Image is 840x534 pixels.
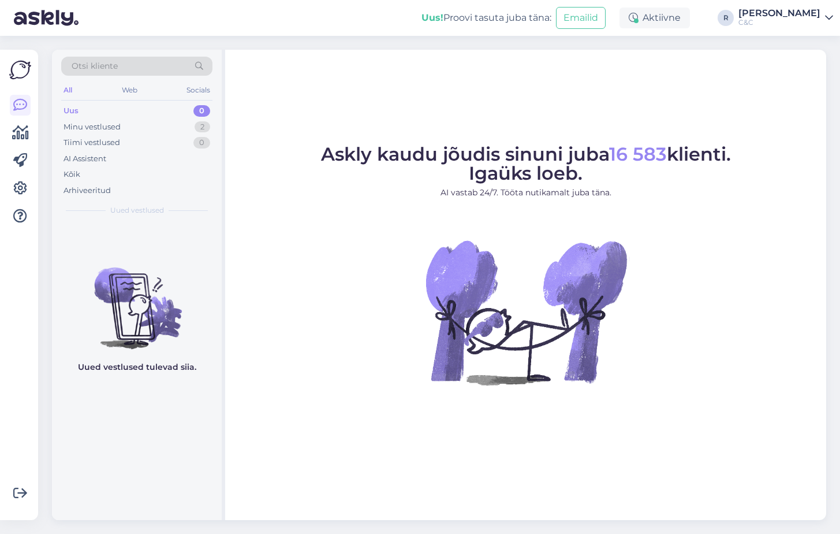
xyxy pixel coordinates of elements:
div: Minu vestlused [64,121,121,133]
div: 0 [193,105,210,117]
div: Kõik [64,169,80,180]
div: R [718,10,734,26]
div: All [61,83,74,98]
div: Aktiivne [619,8,690,28]
div: [PERSON_NAME] [738,9,820,18]
div: Socials [184,83,212,98]
div: 0 [193,137,210,149]
div: Web [120,83,140,98]
span: Uued vestlused [110,205,164,216]
span: 16 583 [609,143,667,165]
a: [PERSON_NAME]C&C [738,9,833,27]
b: Uus! [421,12,443,23]
img: No Chat active [422,208,630,416]
button: Emailid [556,7,606,29]
img: Askly Logo [9,59,31,81]
p: AI vastab 24/7. Tööta nutikamalt juba täna. [321,187,731,199]
div: C&C [738,18,820,27]
div: Proovi tasuta juba täna: [421,11,551,25]
div: Tiimi vestlused [64,137,120,149]
div: 2 [195,121,210,133]
img: No chats [52,247,222,351]
div: Arhiveeritud [64,185,111,196]
span: Askly kaudu jõudis sinuni juba klienti. Igaüks loeb. [321,143,731,184]
p: Uued vestlused tulevad siia. [78,361,196,373]
div: Uus [64,105,79,117]
span: Otsi kliente [72,60,118,72]
div: AI Assistent [64,153,106,165]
